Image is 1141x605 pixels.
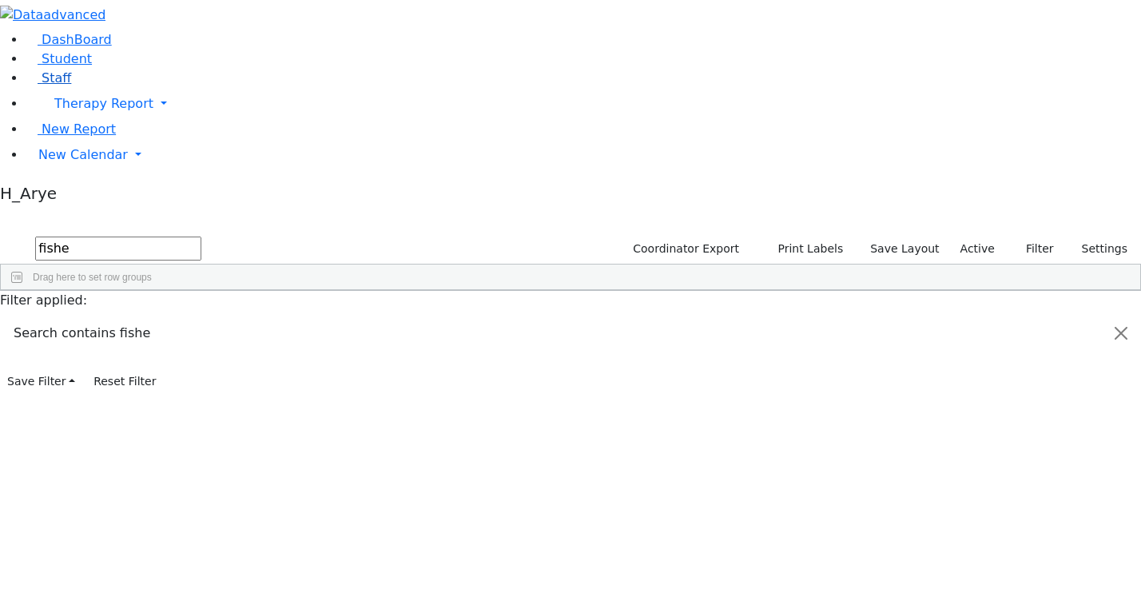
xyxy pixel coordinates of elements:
[42,32,112,47] span: DashBoard
[42,70,71,86] span: Staff
[33,272,152,283] span: Drag here to set row groups
[953,237,1002,261] label: Active
[1005,237,1061,261] button: Filter
[42,121,116,137] span: New Report
[35,237,201,261] input: Search
[1102,311,1140,356] button: Close
[26,121,116,137] a: New Report
[26,70,71,86] a: Staff
[622,237,746,261] button: Coordinator Export
[1061,237,1135,261] button: Settings
[54,96,153,111] span: Therapy Report
[26,32,112,47] a: DashBoard
[86,369,163,394] button: Reset Filter
[759,237,850,261] button: Print Labels
[38,147,128,162] span: New Calendar
[42,51,92,66] span: Student
[26,88,1141,120] a: Therapy Report
[863,237,946,261] button: Save Layout
[26,51,92,66] a: Student
[26,139,1141,171] a: New Calendar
